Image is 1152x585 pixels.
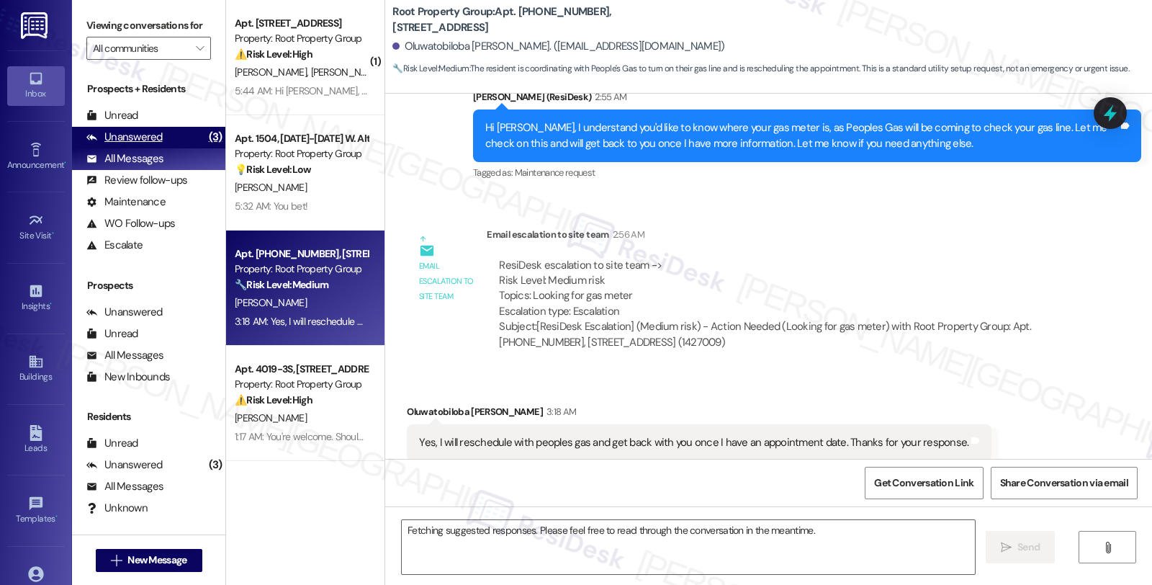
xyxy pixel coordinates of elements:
[7,349,65,388] a: Buildings
[1102,542,1113,553] i: 
[591,89,626,104] div: 2:55 AM
[485,120,1118,151] div: Hi [PERSON_NAME], I understand you'd like to know where your gas meter is, as Peoples Gas will be...
[499,258,1063,320] div: ResiDesk escalation to site team -> Risk Level: Medium risk Topics: Looking for gas meter Escalat...
[72,278,225,293] div: Prospects
[86,348,163,363] div: All Messages
[72,81,225,97] div: Prospects + Residents
[205,126,226,148] div: (3)
[235,393,312,406] strong: ⚠️ Risk Level: High
[986,531,1056,563] button: Send
[111,555,122,566] i: 
[473,89,1141,110] div: [PERSON_NAME] (ResiDesk)
[86,457,163,473] div: Unanswered
[86,326,138,341] div: Unread
[235,163,311,176] strong: 💡 Risk Level: Low
[1017,540,1040,555] span: Send
[609,227,644,242] div: 2:56 AM
[55,512,58,522] span: •
[1001,542,1012,553] i: 
[419,259,475,305] div: Email escalation to site team
[235,246,368,262] div: Apt. [PHONE_NUMBER], [STREET_ADDRESS]
[392,61,1129,76] span: : The resident is coordinating with People's Gas to turn on their gas line and is rescheduling th...
[235,146,368,161] div: Property: Root Property Group
[392,39,724,54] div: Oluwatobiloba [PERSON_NAME]. ([EMAIL_ADDRESS][DOMAIN_NAME])
[72,409,225,424] div: Residents
[86,173,187,188] div: Review follow-ups
[235,48,312,61] strong: ⚠️ Risk Level: High
[473,162,1141,183] div: Tagged as:
[235,200,307,213] div: 5:32 AM: You bet!
[86,108,138,123] div: Unread
[86,151,163,166] div: All Messages
[7,208,65,247] a: Site Visit •
[235,31,368,46] div: Property: Root Property Group
[86,436,138,451] div: Unread
[86,14,211,37] label: Viewing conversations for
[235,296,307,309] span: [PERSON_NAME]
[235,278,328,291] strong: 🔧 Risk Level: Medium
[50,299,52,309] span: •
[1000,475,1128,491] span: Share Conversation via email
[235,315,777,328] div: 3:18 AM: Yes, I will reschedule with peoples gas and get back with you once I have an appointment...
[392,63,469,74] strong: 🔧 Risk Level: Medium
[991,467,1138,499] button: Share Conversation via email
[127,553,186,568] span: New Message
[235,377,368,392] div: Property: Root Property Group
[86,195,166,210] div: Maintenance
[874,475,973,491] span: Get Conversation Link
[392,4,680,35] b: Root Property Group: Apt. [PHONE_NUMBER], [STREET_ADDRESS]
[86,130,163,145] div: Unanswered
[235,411,307,424] span: [PERSON_NAME]
[196,43,204,54] i: 
[7,279,65,318] a: Insights •
[235,262,368,277] div: Property: Root Property Group
[7,491,65,530] a: Templates •
[419,435,968,450] div: Yes, I will reschedule with peoples gas and get back with you once I have an appointment date. Th...
[86,216,175,231] div: WO Follow-ups
[7,421,65,460] a: Leads
[86,479,163,494] div: All Messages
[235,16,368,31] div: Apt. [STREET_ADDRESS]
[235,66,311,79] span: [PERSON_NAME]
[86,305,163,320] div: Unanswered
[235,362,368,377] div: Apt. 4019-3S, [STREET_ADDRESS]
[86,370,170,385] div: New Inbounds
[407,404,991,424] div: Oluwatobiloba [PERSON_NAME]
[865,467,983,499] button: Get Conversation Link
[86,238,143,253] div: Escalate
[86,501,148,516] div: Unknown
[235,131,368,146] div: Apt. 1504, [DATE]-[DATE] W. Altgeld
[235,181,307,194] span: [PERSON_NAME]
[93,37,188,60] input: All communities
[96,549,202,572] button: New Message
[515,166,595,179] span: Maintenance request
[64,158,66,168] span: •
[311,66,387,79] span: [PERSON_NAME]
[205,454,226,476] div: (3)
[7,66,65,105] a: Inbox
[235,430,671,443] div: 1:17 AM: You're welcome. Should you have other concerns, please feel free to reach out. Have a gr...
[21,12,50,39] img: ResiDesk Logo
[499,319,1063,350] div: Subject: [ResiDesk Escalation] (Medium risk) - Action Needed (Looking for gas meter) with Root Pr...
[543,404,576,419] div: 3:18 AM
[487,227,1075,247] div: Email escalation to site team
[52,228,54,238] span: •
